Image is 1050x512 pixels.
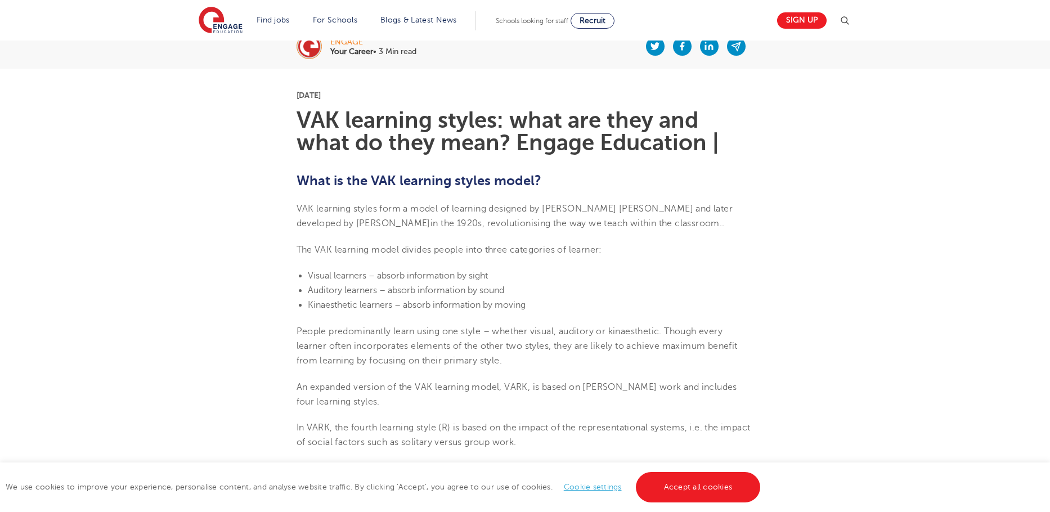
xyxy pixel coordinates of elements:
b: What is the VAK learning styles model? [297,173,541,188]
a: Blogs & Latest News [380,16,457,24]
a: Find jobs [257,16,290,24]
a: Sign up [777,12,827,29]
a: Accept all cookies [636,472,761,502]
span: Visual learners – absorb information by sight [308,271,488,281]
span: The VAK learning model divides people into three categories of learner: [297,245,602,255]
a: Recruit [571,13,614,29]
b: Your Career [330,47,373,56]
p: [DATE] [297,91,754,99]
a: Cookie settings [564,483,622,491]
span: An expanded version of the VAK learning model, VARK, is based on [PERSON_NAME] work and includes ... [297,382,737,407]
a: For Schools [313,16,357,24]
span: Auditory learners – absorb information by sound [308,285,504,295]
span: VAK learning styles form a model of learning designed by [PERSON_NAME] [PERSON_NAME] and later de... [297,204,733,228]
div: engage [330,38,416,46]
span: in the 1920s, revolutionising the way we teach within the classroom. [430,218,722,228]
span: Schools looking for staff [496,17,568,25]
span: In VARK, the fourth learning style (R) is based on the impact of the representational systems, i.... [297,423,751,447]
p: • 3 Min read [330,48,416,56]
span: Kinaesthetic learners – absorb information by moving [308,300,526,310]
span: People predominantly learn using one style – whether visual, auditory or kinaesthetic. Though eve... [297,326,738,366]
span: Recruit [580,16,605,25]
h1: VAK learning styles: what are they and what do they mean? Engage Education | [297,109,754,154]
span: We use cookies to improve your experience, personalise content, and analyse website traffic. By c... [6,483,763,491]
img: Engage Education [199,7,243,35]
